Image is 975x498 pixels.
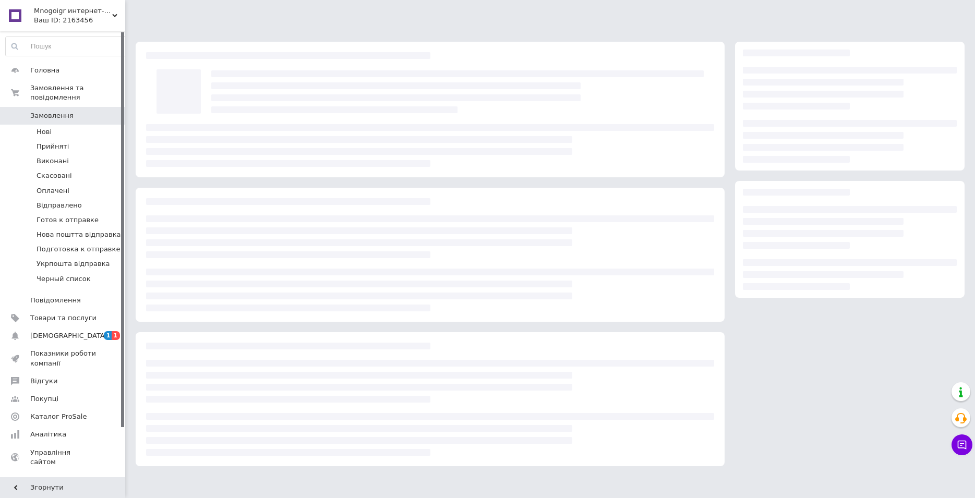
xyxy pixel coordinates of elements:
span: 1 [112,331,120,340]
button: Чат з покупцем [952,434,972,455]
span: Готов к отправке [37,215,99,225]
div: Ваш ID: 2163456 [34,16,125,25]
span: Скасовані [37,171,72,180]
span: Головна [30,66,59,75]
span: Черный список [37,274,91,284]
span: Гаманець компанії [30,475,97,494]
span: Нові [37,127,52,137]
span: Mnogoigr интернет-магазин [34,6,112,16]
span: Покупці [30,394,58,404]
span: Показники роботи компанії [30,349,97,368]
span: Відправлено [37,201,82,210]
span: Укрпошта відправка [37,259,110,269]
span: Товари та послуги [30,313,97,323]
span: Каталог ProSale [30,412,87,421]
span: Замовлення та повідомлення [30,83,125,102]
span: Прийняті [37,142,69,151]
span: Аналітика [30,430,66,439]
span: Відгуки [30,376,57,386]
span: 1 [104,331,112,340]
span: Управління сайтом [30,448,97,467]
span: Подготовка к отправке [37,245,120,254]
span: [DEMOGRAPHIC_DATA] [30,331,107,341]
span: Виконані [37,156,69,166]
input: Пошук [6,37,128,56]
span: Оплачені [37,186,69,196]
span: Замовлення [30,111,74,120]
span: Повідомлення [30,296,81,305]
span: Нова поштта відправка [37,230,121,239]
